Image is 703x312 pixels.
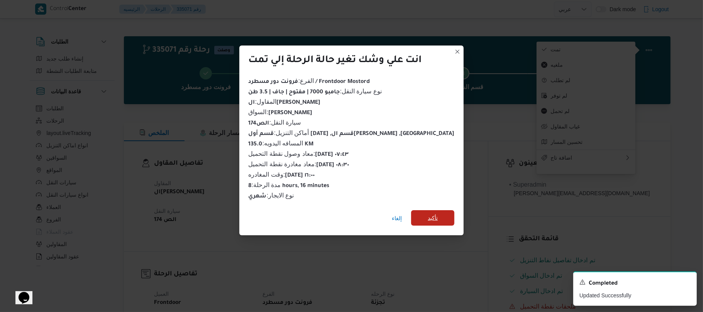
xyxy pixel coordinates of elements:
span: الفرع : [249,78,370,84]
b: [DATE] ٠٧:٤٣ [315,152,349,158]
span: سيارة النقل : [249,119,301,126]
b: 8 hours, 16 minutes [249,183,330,189]
span: إلغاء [392,214,402,223]
b: الص174 [249,121,269,127]
p: Updated Successfully [579,292,691,300]
span: تأكيد [428,213,438,223]
iframe: chat widget [8,281,32,304]
b: ال[PERSON_NAME] [249,100,320,106]
button: تأكيد [411,210,454,226]
b: [PERSON_NAME] [268,110,312,116]
span: المسافه اليدويه : [249,140,314,147]
span: نوع سيارة النقل : [249,88,382,94]
b: شهري [249,194,267,200]
b: 135.0 KM [249,142,314,148]
span: معاد وصول نقطة التحميل : [249,150,349,157]
span: المقاول : [249,98,320,105]
b: [DATE] ٠٨:٣٠ [316,162,349,169]
span: Completed [589,279,618,288]
span: وقت المغادره : [249,171,315,178]
b: [DATE] ١٦:٠٠ [285,173,315,179]
button: إلغاء [389,211,405,226]
b: فرونت دور مسطرد / Frontdoor Mostord [249,79,370,85]
span: أماكن التنزيل : [249,130,455,136]
div: Notification [579,278,691,288]
span: نوع الايجار : [249,192,294,199]
b: قسم أول [DATE] ,قسم ال[PERSON_NAME] ,[GEOGRAPHIC_DATA] [249,131,455,137]
span: مدة الرحلة : [249,182,330,188]
div: انت علي وشك تغير حالة الرحلة إلي تمت [249,55,422,67]
span: السواق : [249,109,312,115]
span: معاد مغادرة نقطة التحميل : [249,161,349,167]
button: Closes this modal window [453,47,462,56]
b: جامبو 7000 | مفتوح | جاف | 3.5 طن [249,89,340,96]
